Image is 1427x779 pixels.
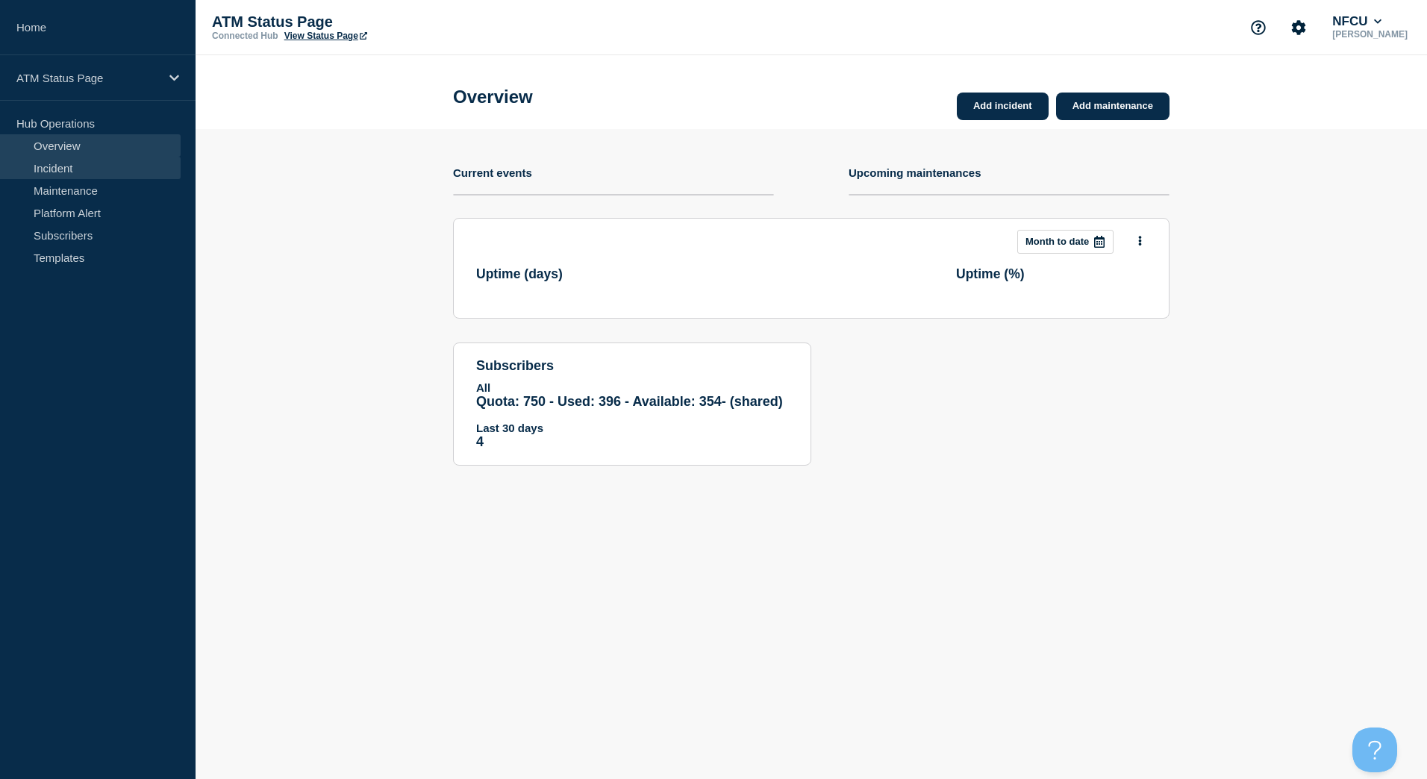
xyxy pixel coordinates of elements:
h4: Upcoming maintenances [849,166,981,179]
button: NFCU [1329,14,1384,29]
h3: Uptime ( % ) [956,266,1025,282]
button: Account settings [1283,12,1314,43]
p: All [476,381,788,394]
a: View Status Page [284,31,367,41]
p: ATM Status Page [16,72,160,84]
a: Add incident [957,93,1049,120]
p: Last 30 days [476,422,788,434]
p: Connected Hub [212,31,278,41]
iframe: Help Scout Beacon - Open [1352,728,1397,772]
button: Support [1243,12,1274,43]
h4: subscribers [476,358,788,374]
h1: Overview [453,87,533,107]
span: Quota: 750 - Used: 396 - Available: 354 - (shared) [476,394,783,409]
h3: Uptime ( days ) [476,266,563,282]
p: Month to date [1025,236,1089,247]
a: Add maintenance [1056,93,1170,120]
p: [PERSON_NAME] [1329,29,1411,40]
h4: Current events [453,166,532,179]
p: 4 [476,434,788,450]
button: Month to date [1017,230,1114,254]
p: ATM Status Page [212,13,510,31]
